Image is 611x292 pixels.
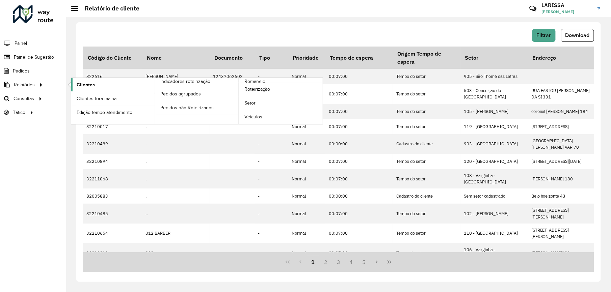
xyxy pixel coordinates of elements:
[244,99,256,107] span: Setor
[155,78,323,124] a: Romaneio
[561,29,594,42] button: Download
[460,104,528,119] td: 105 - [PERSON_NAME]
[83,119,142,134] td: 32210017
[142,119,210,134] td: .
[142,154,210,169] td: .
[288,169,325,188] td: Normal
[142,243,210,263] td: 013
[393,243,460,263] td: Tempo do setor
[526,1,540,16] a: Contato Rápido
[83,204,142,223] td: 32210485
[528,104,595,119] td: coronel [PERSON_NAME] 184
[83,154,142,169] td: 32210894
[528,243,595,263] td: [PERSON_NAME] 31
[71,106,155,119] a: Edição tempo atendimento
[255,47,288,69] th: Tipo
[78,5,139,12] h2: Relatório de cliente
[142,169,210,188] td: .
[255,169,288,188] td: -
[288,119,325,134] td: Normal
[393,119,460,134] td: Tempo do setor
[14,95,34,102] span: Consultas
[161,90,201,97] span: Pedidos agrupados
[528,154,595,169] td: [STREET_ADDRESS][DATE]
[393,134,460,154] td: Cadastro do cliente
[528,188,595,204] td: Belo hoeizonte 43
[307,256,320,268] button: 1
[83,224,142,243] td: 32210654
[255,119,288,134] td: -
[528,134,595,154] td: [GEOGRAPHIC_DATA][PERSON_NAME] VAR 70
[83,134,142,154] td: 32210489
[460,84,528,104] td: 503 - Conceição do [GEOGRAPHIC_DATA]
[460,154,528,169] td: 120 - [GEOGRAPHIC_DATA]
[83,169,142,188] td: 32211068
[255,69,288,84] td: -
[142,134,210,154] td: .
[460,224,528,243] td: 110 - [GEOGRAPHIC_DATA]
[255,134,288,154] td: -
[15,40,27,47] span: Painel
[528,224,595,243] td: [STREET_ADDRESS][PERSON_NAME]
[528,84,595,104] td: RUA PASTOR [PERSON_NAME] DA SI 331
[528,47,595,69] th: Endereço
[370,256,383,268] button: Next Page
[13,109,25,116] span: Tático
[325,69,393,84] td: 00:07:00
[142,69,210,84] td: [PERSON_NAME]
[332,256,345,268] button: 3
[161,78,211,85] span: Indicadores roteirização
[83,47,142,69] th: Código do Cliente
[83,69,142,84] td: 322616
[325,134,393,154] td: 00:00:00
[325,104,393,119] td: 00:07:00
[210,69,255,84] td: 12437062602
[71,78,155,91] a: Clientes
[142,224,210,243] td: 012 BARBER
[142,47,210,69] th: Nome
[383,256,396,268] button: Last Page
[542,9,592,15] span: [PERSON_NAME]
[244,86,270,93] span: Roteirização
[393,84,460,104] td: Tempo do setor
[528,169,595,188] td: [PERSON_NAME] 180
[161,104,214,111] span: Pedidos não Roteirizados
[71,78,239,124] a: Indicadores roteirização
[393,47,460,69] th: Origem Tempo de espera
[325,224,393,243] td: 00:07:00
[325,204,393,223] td: 00:07:00
[288,154,325,169] td: Normal
[537,32,551,38] span: Filtrar
[460,188,528,204] td: Sem setor cadastrado
[239,83,323,96] a: Roteirização
[325,169,393,188] td: 00:07:00
[77,109,132,116] span: Edição tempo atendimento
[345,256,358,268] button: 4
[255,188,288,204] td: -
[255,154,288,169] td: -
[244,113,262,120] span: Veículos
[13,67,30,75] span: Pedidos
[460,69,528,84] td: 905 - São Thomé das Letras
[393,154,460,169] td: Tempo do setor
[393,169,460,188] td: Tempo do setor
[565,32,590,38] span: Download
[460,243,528,263] td: 106 - Varginha - [GEOGRAPHIC_DATA]
[244,78,265,85] span: Romaneio
[255,204,288,223] td: -
[77,81,95,88] span: Clientes
[288,243,325,263] td: Normal
[288,134,325,154] td: Normal
[288,188,325,204] td: Normal
[142,204,210,223] td: ..
[255,224,288,243] td: -
[325,47,393,69] th: Tempo de espera
[239,110,323,124] a: Veículos
[460,119,528,134] td: 119 - [GEOGRAPHIC_DATA]
[542,2,592,8] h3: LARISSA
[325,243,393,263] td: 00:07:00
[142,188,210,204] td: .
[325,154,393,169] td: 00:07:00
[325,188,393,204] td: 00:00:00
[460,169,528,188] td: 108 - Varginha - [GEOGRAPHIC_DATA]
